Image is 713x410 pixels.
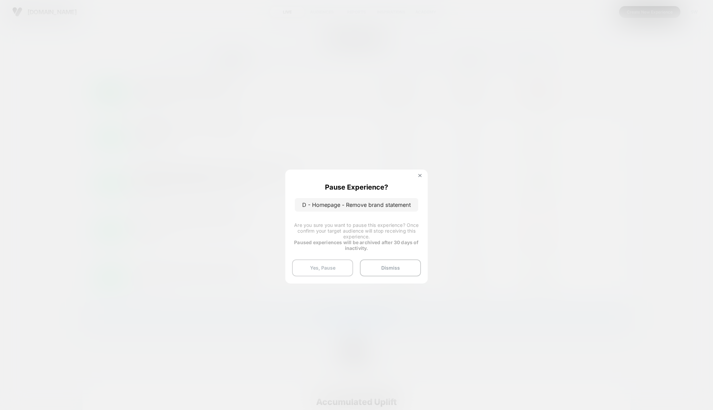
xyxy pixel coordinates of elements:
[418,174,422,177] img: close
[294,222,419,239] span: Are you sure you want to pause this experience? Once confirm your target audience will stop recei...
[294,239,419,251] strong: Paused experiences will be archived after 30 days of inactivity.
[292,259,353,276] button: Yes, Pause
[360,259,421,276] button: Dismiss
[325,183,388,191] p: Pause Experience?
[295,198,418,212] p: D - Homepage - Remove brand statement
